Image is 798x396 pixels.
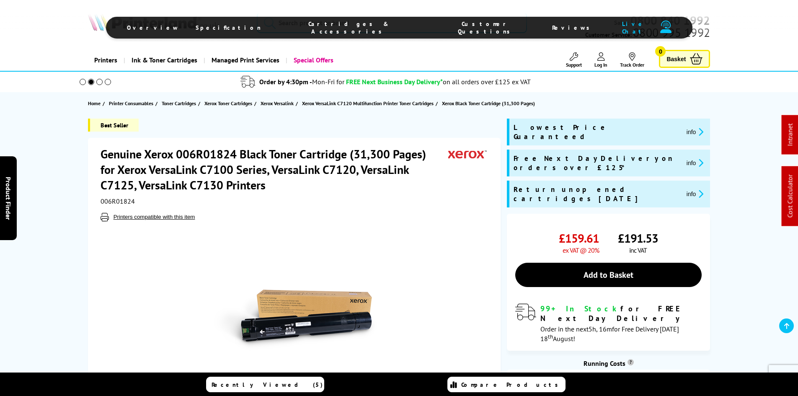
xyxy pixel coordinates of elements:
[629,246,647,254] span: inc VAT
[786,124,794,146] a: Intranet
[68,75,704,89] li: modal_delivery
[563,246,599,254] span: ex VAT @ 20%
[261,99,296,108] a: Xerox Versalink
[204,99,252,108] span: Xerox Toner Cartridges
[552,24,594,31] span: Reviews
[540,325,679,343] span: Order in the next for Free Delivery [DATE] 18 August!
[566,52,582,68] a: Support
[540,304,620,313] span: 99+ In Stock
[127,24,179,31] span: Overview
[111,213,198,220] button: Printers compatible with this item
[88,119,139,132] span: Best Seller
[101,146,448,193] h1: Genuine Xerox 006R01824 Black Toner Cartridge (31,300 Pages) for Xerox VersaLink C7100 Series, Ve...
[559,230,599,246] span: £159.61
[261,99,294,108] span: Xerox Versalink
[346,78,443,86] span: FREE Next Business Day Delivery*
[540,304,702,323] div: for FREE Next Day Delivery
[514,185,680,203] span: Return unopened cartridges [DATE]
[302,99,434,108] span: Xerox VersaLink C7120 Multifunction Printer Toner Cartridges
[461,381,563,388] span: Compare Products
[618,230,658,246] span: £191.53
[507,359,710,368] div: Running Costs
[437,20,535,35] span: Customer Questions
[443,78,531,86] div: on all orders over £125 ex VAT
[204,49,286,71] a: Managed Print Services
[124,49,204,71] a: Ink & Toner Cartridges
[548,333,553,340] sup: th
[312,78,344,86] span: Mon-Fri for
[442,100,535,106] span: Xerox Black Toner Cartridge (31,300 Pages)
[684,158,706,168] button: promo-description
[594,52,607,68] a: Log In
[286,49,340,71] a: Special Offers
[515,304,702,342] div: modal_delivery
[515,263,702,287] a: Add to Basket
[302,99,436,108] a: Xerox VersaLink C7120 Multifunction Printer Toner Cartridges
[660,21,671,33] img: user-headset-duotone.svg
[88,49,124,71] a: Printers
[684,127,706,137] button: promo-description
[589,325,612,333] span: 5h, 16m
[566,62,582,68] span: Support
[196,24,261,31] span: Specification
[447,377,566,392] a: Compare Products
[620,52,644,68] a: Track Order
[101,197,135,205] span: 006R01824
[278,20,420,35] span: Cartridges & Accessories
[88,99,101,108] span: Home
[206,377,324,392] a: Recently Viewed (5)
[655,46,666,57] span: 0
[212,381,323,388] span: Recently Viewed (5)
[132,49,197,71] span: Ink & Toner Cartridges
[204,99,254,108] a: Xerox Toner Cartridges
[109,99,155,108] a: Printer Consumables
[666,53,686,65] span: Basket
[259,78,344,86] span: Order by 4:30pm -
[628,359,634,365] sup: Cost per page
[611,20,656,35] span: Live Chat
[514,154,680,172] span: Free Next Day Delivery on orders over £125*
[162,99,196,108] span: Toner Cartridges
[162,99,198,108] a: Toner Cartridges
[684,189,706,199] button: promo-description
[659,50,710,68] a: Basket 0
[88,99,103,108] a: Home
[109,99,153,108] span: Printer Consumables
[786,175,794,218] a: Cost Calculator
[448,146,487,162] img: Xerox
[4,176,13,220] span: Product Finder
[594,62,607,68] span: Log In
[514,123,680,141] span: Lowest Price Guaranteed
